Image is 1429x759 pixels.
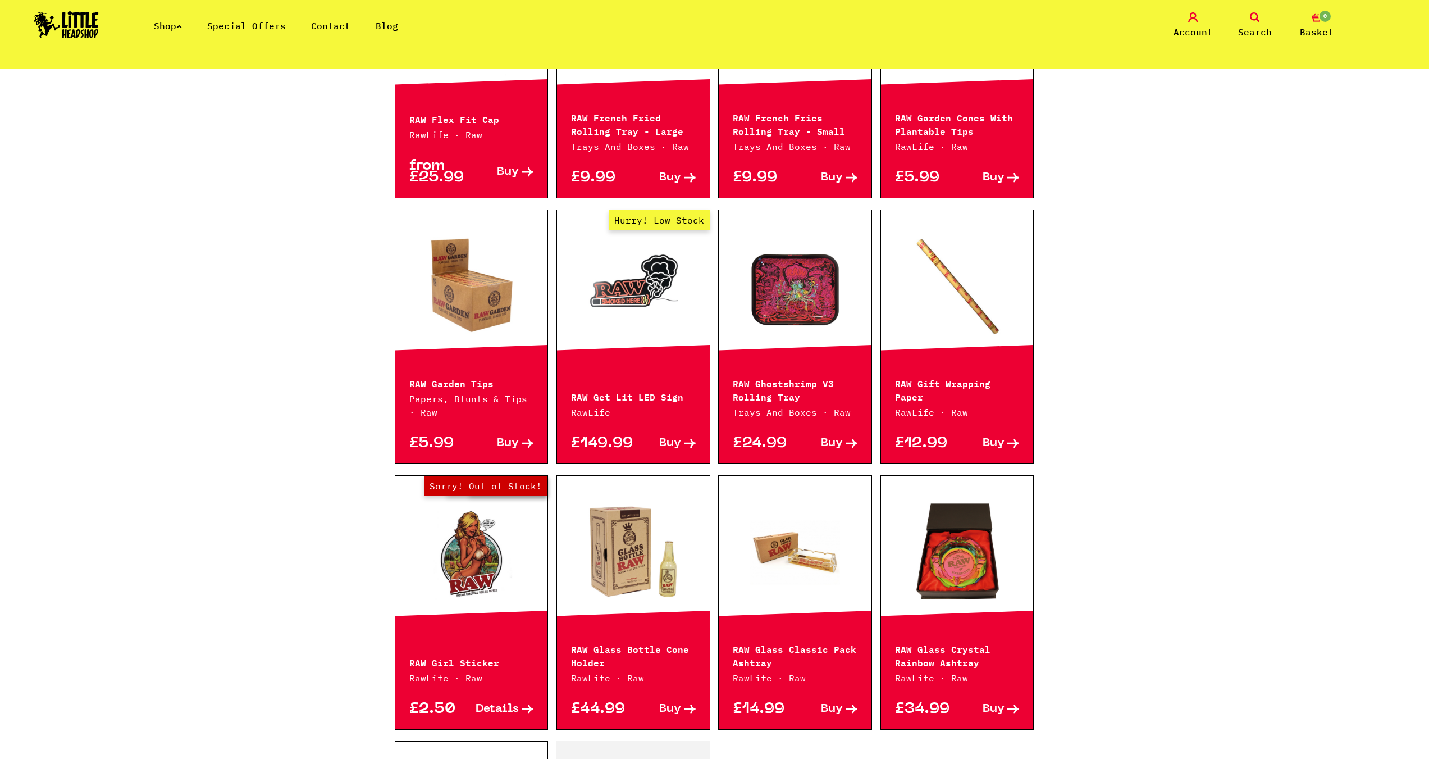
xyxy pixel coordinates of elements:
a: Buy [957,172,1020,184]
p: RAW Garden Cones With Plantable Tips [895,110,1020,137]
a: Contact [311,20,350,31]
p: £14.99 [733,703,795,715]
a: Buy [795,172,857,184]
span: Search [1238,25,1272,39]
a: Buy [795,703,857,715]
p: RAW Flex Fit Cap [409,112,534,125]
p: £5.99 [895,172,957,184]
p: RawLife · Raw [895,671,1020,685]
span: Buy [659,172,681,184]
p: £9.99 [571,172,633,184]
p: RawLife · Raw [409,671,534,685]
span: Buy [983,438,1005,449]
p: £34.99 [895,703,957,715]
p: £5.99 [409,438,472,449]
a: Special Offers [207,20,286,31]
p: £24.99 [733,438,795,449]
span: Buy [821,438,843,449]
p: RawLife · Raw [733,671,857,685]
p: RawLife · Raw [895,140,1020,153]
a: Out of Stock Hurry! Low Stock Sorry! Out of Stock! [395,496,548,608]
span: Basket [1300,25,1334,39]
p: RawLife · Raw [571,671,696,685]
p: Trays And Boxes · Raw [571,140,696,153]
a: Buy [471,438,533,449]
p: RAW Girl Sticker [409,655,534,669]
a: Blog [376,20,398,31]
p: Trays And Boxes · Raw [733,140,857,153]
span: 0 [1318,10,1332,23]
p: £44.99 [571,703,633,715]
a: Hurry! Low Stock [557,230,710,342]
p: RAW Glass Bottle Cone Holder [571,642,696,669]
p: £149.99 [571,438,633,449]
p: RawLife · Raw [409,128,534,142]
a: Buy [795,438,857,449]
a: Buy [633,172,696,184]
a: Details [471,703,533,715]
a: Shop [154,20,182,31]
p: £2.50 [409,703,472,715]
p: RAW French Fried Rolling Tray - Large [571,110,696,137]
p: £12.99 [895,438,957,449]
a: Buy [957,703,1020,715]
p: from £25.99 [409,160,472,184]
a: 0 Basket [1289,12,1345,39]
span: Details [476,703,519,715]
a: Search [1227,12,1283,39]
p: RAW Ghostshrimp V3 Rolling Tray [733,376,857,403]
p: RAW Get Lit LED Sign [571,389,696,403]
span: Buy [497,438,519,449]
span: Buy [497,166,519,178]
a: Buy [957,438,1020,449]
p: RAW French Fries Rolling Tray - Small [733,110,857,137]
span: Buy [821,703,843,715]
a: Buy [633,438,696,449]
p: RAW Gift Wrapping Paper [895,376,1020,403]
p: RawLife [571,406,696,419]
p: RAW Glass Crystal Rainbow Ashtray [895,642,1020,669]
p: £9.99 [733,172,795,184]
a: Buy [633,703,696,715]
span: Account [1174,25,1213,39]
p: Papers, Blunts & Tips · Raw [409,392,534,419]
p: RAW Glass Classic Pack Ashtray [733,642,857,669]
span: Buy [983,703,1005,715]
p: Trays And Boxes · Raw [733,406,857,419]
img: Little Head Shop Logo [34,11,99,38]
span: Buy [983,172,1005,184]
span: Hurry! Low Stock [609,210,710,230]
span: Buy [659,703,681,715]
p: RAW Garden Tips [409,376,534,389]
span: Buy [659,438,681,449]
a: Buy [471,160,533,184]
p: RawLife · Raw [895,406,1020,419]
span: Sorry! Out of Stock! [424,476,547,496]
span: Buy [821,172,843,184]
